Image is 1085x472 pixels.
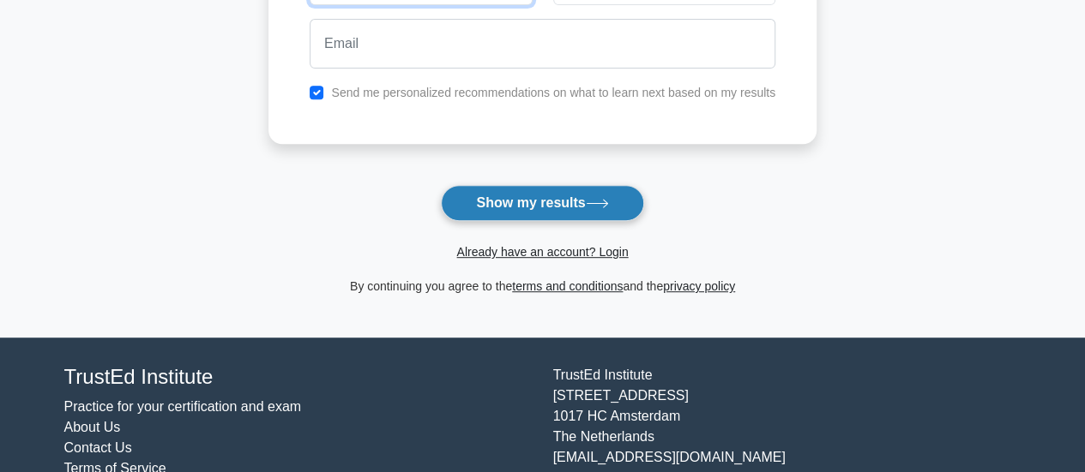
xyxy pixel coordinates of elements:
input: Email [310,19,775,69]
div: By continuing you agree to the and the [258,276,827,296]
a: terms and conditions [512,279,623,293]
h4: TrustEd Institute [64,365,533,390]
a: Contact Us [64,440,132,455]
a: Already have an account? Login [456,245,628,259]
button: Show my results [441,185,643,221]
a: Practice for your certification and exam [64,399,302,414]
a: About Us [64,420,121,434]
label: Send me personalized recommendations on what to learn next based on my results [331,86,775,99]
a: privacy policy [663,279,735,293]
